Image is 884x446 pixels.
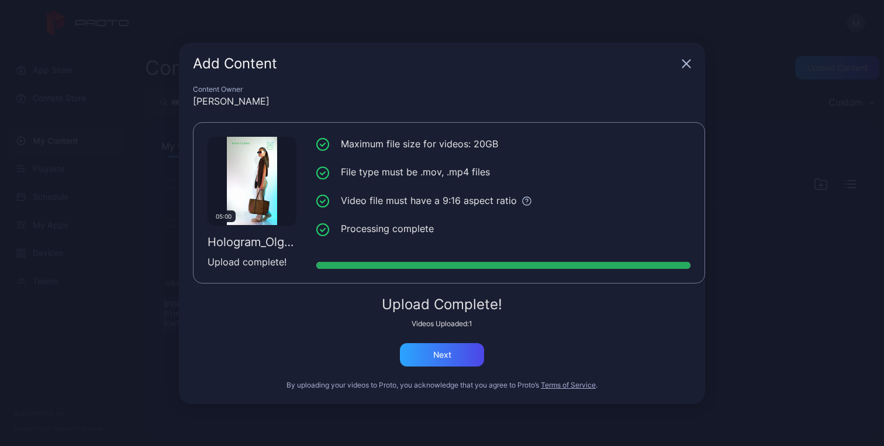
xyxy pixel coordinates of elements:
[193,94,691,108] div: [PERSON_NAME]
[193,319,691,329] div: Videos Uploaded: 1
[316,137,690,151] li: Maximum file size for videos: 20GB
[541,381,596,390] button: Terms of Service
[316,222,690,236] li: Processing complete
[316,165,690,179] li: File type must be .mov, .mp4 files
[193,57,677,71] div: Add Content
[400,343,484,367] button: Next
[433,350,451,359] div: Next
[208,235,296,249] div: Hologram_Olga.mp4
[316,193,690,208] li: Video file must have a 9:16 aspect ratio
[193,381,691,390] div: By uploading your videos to Proto, you acknowledge that you agree to Proto’s .
[211,210,236,222] div: 05:00
[193,298,691,312] div: Upload Complete!
[208,255,296,269] div: Upload complete!
[193,85,691,94] div: Content Owner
